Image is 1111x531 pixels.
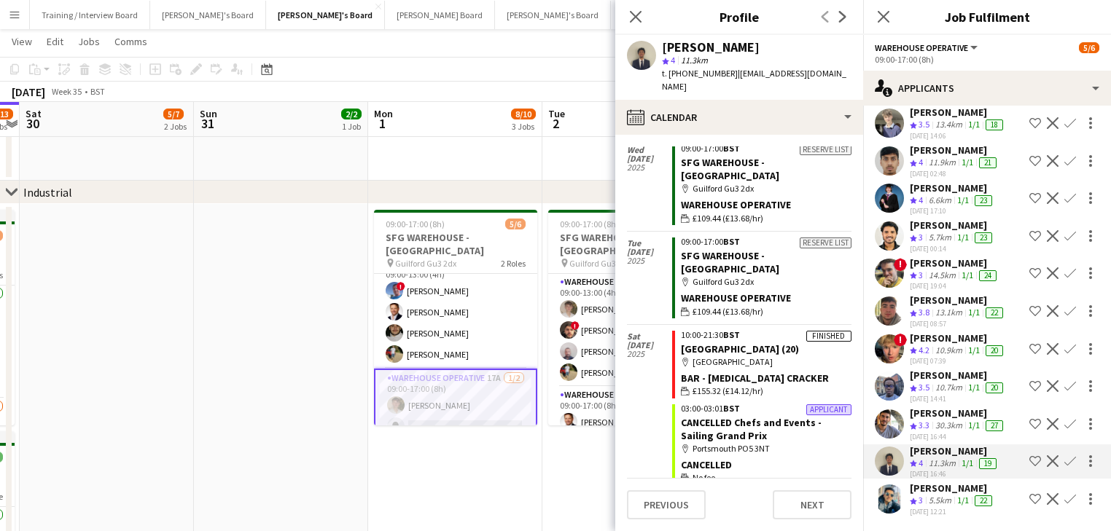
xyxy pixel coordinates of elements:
[681,275,851,288] div: Guilford Gu3 2dx
[386,219,445,229] span: 09:00-17:00 (8h)
[198,115,217,132] span: 31
[975,195,992,206] div: 23
[615,100,863,135] div: Calendar
[919,157,923,168] span: 4
[6,32,38,51] a: View
[41,32,69,51] a: Edit
[627,154,672,163] span: [DATE]
[910,406,1006,420] div: [PERSON_NAME]
[932,307,965,319] div: 13.1km
[962,270,973,280] app-skills-label: 1/1
[910,507,995,516] div: [DATE] 12:21
[932,345,965,357] div: 10.9km
[627,256,672,265] span: 2025
[910,331,1006,345] div: [PERSON_NAME]
[919,382,929,393] span: 3.5
[495,1,611,29] button: [PERSON_NAME]'s Board
[926,495,954,507] div: 5.5km
[894,334,907,347] span: !
[627,332,672,341] span: Sat
[681,404,851,413] div: 03:00-03:01
[681,144,851,153] div: 09:00-17:00
[571,321,580,330] span: !
[957,232,969,243] app-skills-label: 1/1
[926,270,959,282] div: 14.5km
[919,420,929,430] span: 3.3
[681,198,851,211] div: Warehouse Operative
[47,35,63,48] span: Edit
[910,206,995,216] div: [DATE] 17:10
[910,469,999,479] div: [DATE] 16:46
[875,54,1099,65] div: 09:00-17:00 (8h)
[693,305,763,318] span: £109.44 (£13.68/hr)
[926,194,954,207] div: 6.6km
[681,342,799,355] a: [GEOGRAPHIC_DATA] (20)
[560,219,619,229] span: 09:00-17:00 (8h)
[374,210,537,425] app-job-card: 09:00-17:00 (8h)5/6SFG WAREHOUSE - [GEOGRAPHIC_DATA] Guilford Gu3 2dx2 RolesWarehouse Operative4/...
[968,345,980,355] app-skills-label: 1/1
[863,7,1111,26] h3: Job Fulfilment
[723,403,740,414] span: BST
[374,231,537,257] h3: SFG WAREHOUSE - [GEOGRAPHIC_DATA]
[681,249,779,275] a: SFG WAREHOUSE - [GEOGRAPHIC_DATA]
[800,237,851,248] div: Reserve list
[374,369,537,442] app-card-role: Warehouse Operative17A1/209:00-17:00 (8h)[PERSON_NAME]
[979,458,997,469] div: 19
[681,442,851,455] div: Portsmouth PO5 3NT
[512,121,535,132] div: 3 Jobs
[910,281,999,291] div: [DATE] 19:04
[773,490,851,519] button: Next
[12,84,45,99] div: [DATE]
[932,119,965,131] div: 13.4km
[894,258,907,271] span: !
[910,169,999,178] div: [DATE] 02:48
[919,119,929,130] span: 3.5
[919,457,923,468] span: 4
[681,331,851,339] div: 10:00-21:30
[806,331,851,342] div: Finished
[962,457,973,468] app-skills-label: 1/1
[385,1,495,29] button: [PERSON_NAME] Board
[910,244,995,253] div: [DATE] 00:14
[615,7,863,26] h3: Profile
[910,143,999,157] div: [PERSON_NAME]
[919,345,929,355] span: 4.2
[627,239,672,248] span: Tue
[681,355,851,369] div: [GEOGRAPHIC_DATA]
[548,231,712,257] h3: SFG WAREHOUSE - [GEOGRAPHIC_DATA]
[910,481,995,495] div: [PERSON_NAME]
[78,35,100,48] span: Jobs
[342,121,361,132] div: 1 Job
[926,157,959,169] div: 11.9km
[962,157,973,168] app-skills-label: 1/1
[986,382,1003,393] div: 20
[693,471,715,484] span: No fee
[548,274,712,387] app-card-role: Warehouse Operative4/409:00-13:00 (4h)[PERSON_NAME]![PERSON_NAME][PERSON_NAME][PERSON_NAME]
[341,109,362,119] span: 2/2
[163,109,184,119] span: 5/7
[968,420,980,430] app-skills-label: 1/1
[1079,42,1099,53] span: 5/6
[681,371,851,385] div: Bar - [MEDICAL_DATA] Cracker
[548,210,712,425] app-job-card: 09:00-17:00 (8h)6/6SFG WAREHOUSE - [GEOGRAPHIC_DATA] Guilford Gu3 2dx2 RolesWarehouse Operative4/...
[986,307,1003,318] div: 22
[926,232,954,244] div: 5.7km
[693,385,763,398] span: £155.32 (£14.12/hr)
[678,55,711,66] span: 11.3km
[164,121,187,132] div: 2 Jobs
[979,157,997,168] div: 21
[919,307,929,318] span: 3.8
[723,143,740,154] span: BST
[693,212,763,225] span: £109.44 (£13.68/hr)
[910,294,1006,307] div: [PERSON_NAME]
[968,307,980,318] app-skills-label: 1/1
[723,329,740,340] span: BST
[681,156,779,182] a: SFG WAREHOUSE - [GEOGRAPHIC_DATA]
[910,219,995,232] div: [PERSON_NAME]
[26,107,42,120] span: Sat
[910,181,995,194] div: [PERSON_NAME]
[919,495,923,506] span: 3
[627,341,672,350] span: [DATE]
[932,382,965,394] div: 10.7km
